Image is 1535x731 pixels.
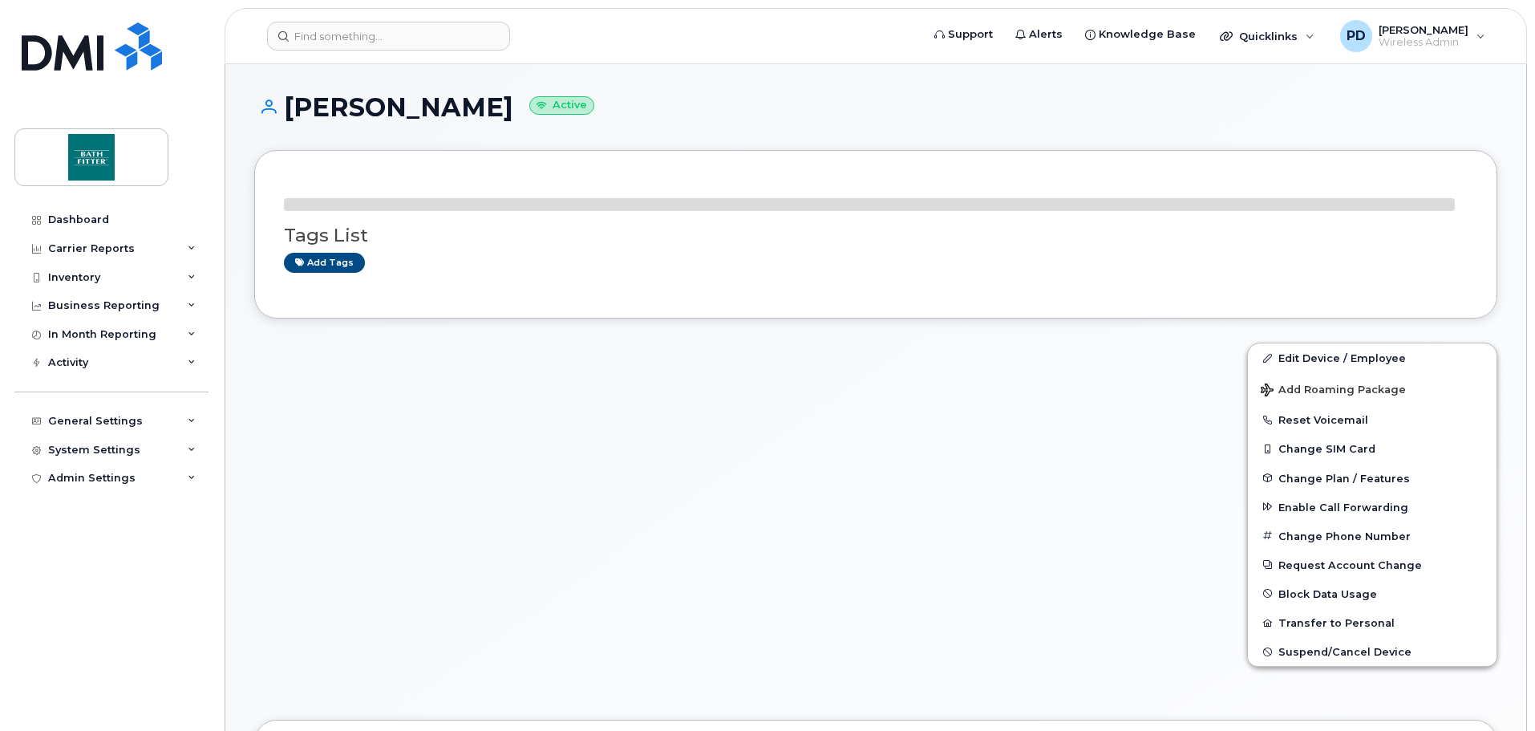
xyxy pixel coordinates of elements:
button: Reset Voicemail [1248,405,1497,434]
h1: [PERSON_NAME] [254,93,1497,121]
span: Enable Call Forwarding [1278,501,1408,513]
button: Change SIM Card [1248,434,1497,463]
span: Suspend/Cancel Device [1278,646,1411,658]
h3: Tags List [284,225,1468,246]
a: Add tags [284,253,365,273]
button: Block Data Usage [1248,579,1497,608]
a: Edit Device / Employee [1248,343,1497,372]
button: Transfer to Personal [1248,608,1497,637]
button: Request Account Change [1248,550,1497,579]
button: Change Phone Number [1248,522,1497,550]
button: Suspend/Cancel Device [1248,637,1497,666]
button: Enable Call Forwarding [1248,493,1497,522]
button: Change Plan / Features [1248,464,1497,493]
span: Change Plan / Features [1278,472,1410,484]
span: Add Roaming Package [1261,384,1406,399]
button: Add Roaming Package [1248,372,1497,405]
small: Active [529,96,594,115]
